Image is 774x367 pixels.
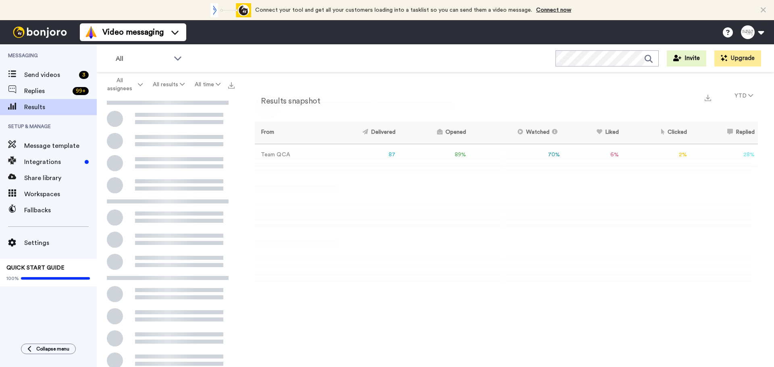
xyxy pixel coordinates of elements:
span: Message template [24,141,97,151]
button: Invite [667,50,706,66]
img: export.svg [705,95,711,101]
div: 99 + [73,87,89,95]
span: Collapse menu [36,346,69,352]
td: 28 % [690,144,758,166]
th: Replied [690,122,758,144]
td: 87 [321,144,399,166]
td: 89 % [399,144,469,166]
button: Collapse menu [21,344,76,354]
button: All time [190,77,226,92]
button: All results [148,77,189,92]
img: export.svg [228,82,235,89]
span: 100% [6,275,19,282]
a: Connect now [536,7,571,13]
span: Replies [24,86,69,96]
span: Connect your tool and get all your customers loading into a tasklist so you can send them a video... [255,7,532,13]
span: Share library [24,173,97,183]
img: vm-color.svg [85,26,98,39]
th: Clicked [622,122,690,144]
div: animation [207,3,251,17]
h2: Results snapshot [255,97,320,106]
th: Opened [399,122,469,144]
span: QUICK START GUIDE [6,265,64,271]
td: 70 % [469,144,563,166]
th: Liked [564,122,622,144]
td: 2 % [622,144,690,166]
th: From [255,122,321,144]
span: Send videos [24,70,76,80]
button: Export a summary of each team member’s results that match this filter now. [702,91,714,103]
button: Export all results that match these filters now. [226,79,237,91]
button: YTD [730,89,758,103]
span: Integrations [24,157,81,167]
span: All [116,54,170,64]
td: Team QCA [255,144,321,166]
button: Upgrade [714,50,761,66]
img: bj-logo-header-white.svg [10,27,70,38]
span: Fallbacks [24,205,97,215]
button: All assignees [98,73,148,96]
span: All assignees [104,77,136,93]
div: 3 [79,71,89,79]
th: Watched [469,122,563,144]
span: Results [24,102,97,112]
span: Video messaging [102,27,164,38]
td: 6 % [564,144,622,166]
span: Settings [24,238,97,248]
span: Workspaces [24,189,97,199]
th: Delivered [321,122,399,144]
